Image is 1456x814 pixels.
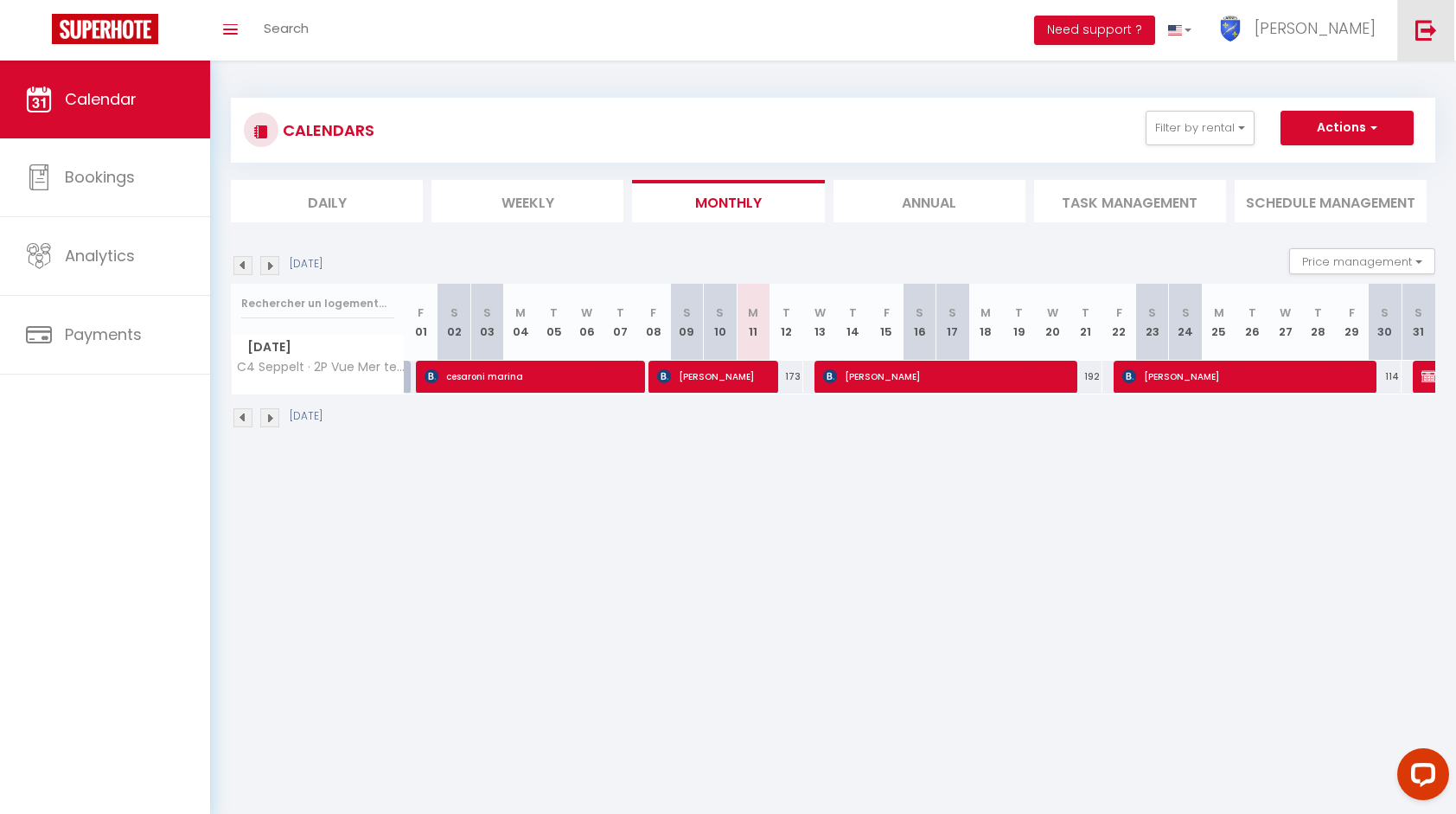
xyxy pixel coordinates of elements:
[748,304,758,321] abbr: M
[637,284,670,361] th: 08
[716,304,724,321] abbr: S
[65,88,137,110] span: Calendar
[916,304,923,321] abbr: S
[803,284,836,361] th: 13
[1302,284,1335,361] th: 28
[737,284,770,361] th: 11
[1280,304,1291,321] abbr: W
[1070,361,1102,393] div: 192
[418,304,424,321] abbr: F
[1182,304,1190,321] abbr: S
[1102,284,1135,361] th: 22
[814,304,826,321] abbr: W
[431,180,623,222] li: Weekly
[1381,304,1389,321] abbr: S
[1289,248,1435,274] button: Price management
[870,284,903,361] th: 15
[823,360,1064,393] span: [PERSON_NAME]
[290,408,322,425] p: [DATE]
[571,284,603,361] th: 06
[1236,284,1268,361] th: 26
[1402,284,1435,361] th: 31
[550,304,558,321] abbr: T
[1235,180,1427,222] li: Schedule Management
[1148,304,1156,321] abbr: S
[581,304,592,321] abbr: W
[1415,19,1437,41] img: logout
[1034,180,1226,222] li: Task Management
[241,288,394,319] input: Rechercher un logement...
[1349,304,1355,321] abbr: F
[437,284,470,361] th: 02
[290,256,322,272] p: [DATE]
[1135,284,1168,361] th: 23
[683,304,691,321] abbr: S
[903,284,936,361] th: 16
[1369,284,1402,361] th: 30
[1217,16,1243,42] img: ...
[65,166,135,188] span: Bookings
[1047,304,1058,321] abbr: W
[704,284,737,361] th: 10
[1034,16,1155,45] button: Need support ?
[537,284,570,361] th: 05
[425,360,633,393] span: cesaroni marina
[936,284,969,361] th: 17
[833,180,1025,222] li: Annual
[1255,17,1376,39] span: [PERSON_NAME]
[231,180,423,222] li: Daily
[1015,304,1023,321] abbr: T
[1116,304,1122,321] abbr: F
[65,245,135,266] span: Analytics
[1369,361,1402,393] div: 114
[1070,284,1102,361] th: 21
[1082,304,1089,321] abbr: T
[980,304,991,321] abbr: M
[836,284,869,361] th: 14
[1268,284,1301,361] th: 27
[1248,304,1256,321] abbr: T
[483,304,491,321] abbr: S
[278,111,374,150] h3: CALENDARS
[515,304,526,321] abbr: M
[1036,284,1069,361] th: 20
[1314,304,1322,321] abbr: T
[1122,360,1363,393] span: [PERSON_NAME]
[603,284,636,361] th: 07
[782,304,790,321] abbr: T
[770,284,802,361] th: 12
[1146,111,1255,145] button: Filter by rental
[657,360,767,393] span: [PERSON_NAME]
[52,14,158,44] img: Super Booking
[1414,304,1422,321] abbr: S
[1383,741,1456,814] iframe: LiveChat chat widget
[849,304,857,321] abbr: T
[670,284,703,361] th: 09
[264,19,309,37] span: Search
[884,304,890,321] abbr: F
[969,284,1002,361] th: 18
[232,335,404,360] span: [DATE]
[234,361,407,374] span: C4 Seppelt · 2P Vue Mer tennis 1min plage Parking possible
[948,304,956,321] abbr: S
[650,304,656,321] abbr: F
[470,284,503,361] th: 03
[65,324,142,345] span: Payments
[450,304,458,321] abbr: S
[1335,284,1368,361] th: 29
[1169,284,1202,361] th: 24
[1214,304,1224,321] abbr: M
[770,361,802,393] div: 173
[405,284,437,361] th: 01
[616,304,624,321] abbr: T
[504,284,537,361] th: 04
[1202,284,1235,361] th: 25
[1003,284,1036,361] th: 19
[632,180,824,222] li: Monthly
[1280,111,1414,145] button: Actions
